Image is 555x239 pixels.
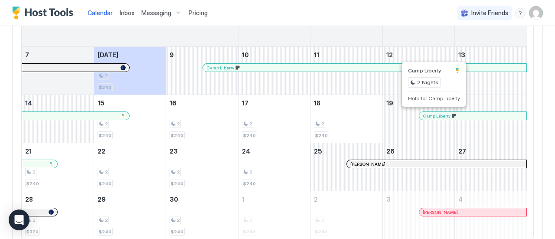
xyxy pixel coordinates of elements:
a: September 19, 2025 [383,95,454,111]
td: September 21, 2025 [22,143,94,191]
td: September 9, 2025 [166,47,238,95]
a: September 20, 2025 [455,95,527,111]
div: [PERSON_NAME] [350,161,523,167]
span: 12 [386,51,393,59]
span: 25 [314,147,322,155]
div: [PERSON_NAME] [423,210,523,215]
a: October 1, 2025 [238,191,310,207]
span: $240 [99,229,111,235]
span: 1 [242,196,245,203]
a: September 29, 2025 [94,191,166,207]
span: 2 [105,217,108,223]
span: 24 [242,147,250,155]
a: September 12, 2025 [383,47,454,63]
span: 2 [249,121,252,127]
td: September 22, 2025 [94,143,166,191]
span: $240 [171,181,183,187]
div: menu [515,8,526,18]
td: September 26, 2025 [382,143,454,191]
td: September 25, 2025 [310,143,382,191]
span: Camp Liberty [408,67,441,74]
span: 16 [170,99,176,107]
a: September 16, 2025 [166,95,238,111]
span: 17 [242,99,248,107]
span: 23 [170,147,178,155]
a: September 7, 2025 [22,47,94,63]
span: $240 [243,181,256,187]
a: September 9, 2025 [166,47,238,63]
td: September 15, 2025 [94,95,166,143]
span: $240 [99,133,111,138]
span: $240 [171,133,183,138]
div: Camp Liberty [423,113,523,119]
a: October 3, 2025 [383,191,454,207]
span: 3 [386,196,391,203]
span: [PERSON_NAME] [350,161,385,167]
span: 21 [25,147,32,155]
a: September 11, 2025 [310,47,382,63]
span: 2 [105,73,108,79]
span: 14 [25,99,32,107]
td: September 16, 2025 [166,95,238,143]
span: 7 [25,51,29,59]
a: September 22, 2025 [94,143,166,159]
span: 22 [98,147,105,155]
span: 2 [177,121,180,127]
div: User profile [529,6,543,20]
a: September 27, 2025 [455,143,527,159]
span: 2 [33,169,35,175]
td: September 13, 2025 [455,47,527,95]
a: September 23, 2025 [166,143,238,159]
span: 9 [170,51,174,59]
span: 11 [314,51,319,59]
a: September 26, 2025 [383,143,454,159]
span: 28 [25,196,33,203]
pre: Hold for Camp Liberty [408,95,460,101]
td: September 24, 2025 [238,143,310,191]
a: September 24, 2025 [238,143,310,159]
a: September 25, 2025 [310,143,382,159]
span: 13 [458,51,465,59]
span: $240 [99,181,111,187]
a: September 15, 2025 [94,95,166,111]
span: [PERSON_NAME] [423,210,458,215]
a: September 8, 2025 [94,47,166,63]
a: September 17, 2025 [238,95,310,111]
span: Camp Liberty [206,65,234,71]
a: October 2, 2025 [310,191,382,207]
span: 2 [177,217,180,223]
span: 18 [314,99,320,107]
span: 15 [98,99,104,107]
a: September 13, 2025 [455,47,527,63]
a: September 30, 2025 [166,191,238,207]
span: 2 [105,121,108,127]
span: 27 [458,147,466,155]
div: Host Tools Logo [12,7,77,20]
a: September 10, 2025 [238,47,310,63]
td: September 18, 2025 [310,95,382,143]
td: September 11, 2025 [310,47,382,95]
td: September 7, 2025 [22,47,94,95]
td: September 23, 2025 [166,143,238,191]
span: Inbox [120,9,134,16]
span: $240 [26,181,39,187]
span: 2 [321,121,324,127]
td: September 20, 2025 [455,95,527,143]
a: Inbox [120,8,134,17]
span: $240 [171,229,183,235]
span: 2 [105,169,108,175]
span: 2 [177,169,180,175]
span: $240 [99,85,111,90]
span: 2 Nights [417,79,438,86]
td: September 8, 2025 [94,47,166,95]
span: Invite Friends [471,9,508,17]
span: 2 [314,196,318,203]
td: September 19, 2025 [382,95,454,143]
td: September 17, 2025 [238,95,310,143]
span: 19 [386,99,393,107]
span: 2 [249,169,252,175]
td: September 12, 2025 [382,47,454,95]
a: September 28, 2025 [22,191,94,207]
span: [DATE] [98,51,118,59]
span: 10 [242,51,249,59]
